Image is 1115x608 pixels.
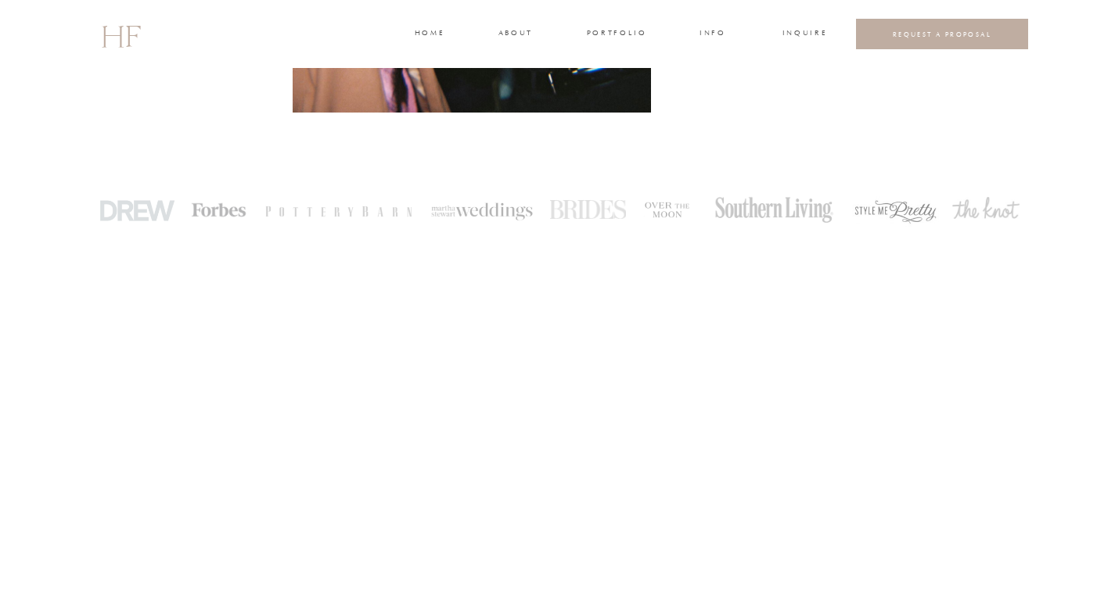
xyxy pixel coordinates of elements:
a: HF [101,12,140,57]
a: portfolio [587,27,646,41]
a: REQUEST A PROPOSAL [869,30,1016,38]
a: about [498,27,531,41]
a: INQUIRE [782,27,825,41]
a: INFO [699,27,728,41]
a: home [415,27,444,41]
